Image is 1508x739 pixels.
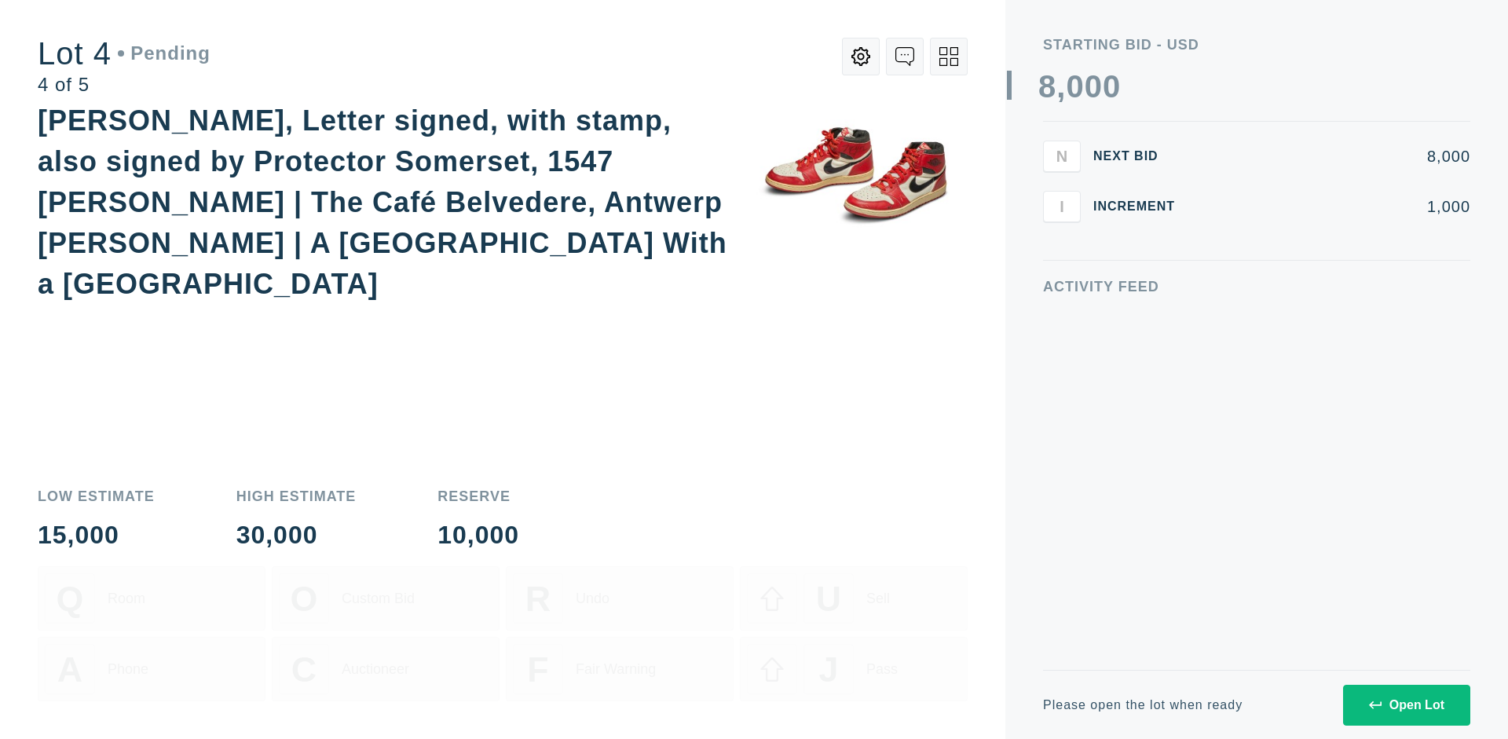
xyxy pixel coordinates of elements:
span: I [1060,197,1064,215]
div: 4 of 5 [38,75,210,94]
div: Activity Feed [1043,280,1470,294]
div: 30,000 [236,522,357,547]
div: Starting Bid - USD [1043,38,1470,52]
div: 8,000 [1200,148,1470,164]
div: Reserve [437,489,519,503]
div: Please open the lot when ready [1043,699,1243,712]
div: High Estimate [236,489,357,503]
div: 10,000 [437,522,519,547]
div: Open Lot [1369,698,1444,712]
div: , [1056,71,1066,385]
div: Low Estimate [38,489,155,503]
div: Next Bid [1093,150,1188,163]
span: N [1056,147,1067,165]
div: 8 [1038,71,1056,102]
div: 15,000 [38,522,155,547]
div: Lot 4 [38,38,210,69]
div: 0 [1103,71,1121,102]
div: 0 [1085,71,1103,102]
button: N [1043,141,1081,172]
button: Open Lot [1343,685,1470,726]
button: I [1043,191,1081,222]
div: 1,000 [1200,199,1470,214]
div: 0 [1066,71,1084,102]
div: [PERSON_NAME], Letter signed, with stamp, also signed by Protector Somerset, 1547 [PERSON_NAME] |... [38,104,727,300]
div: Increment [1093,200,1188,213]
div: Pending [118,44,210,63]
